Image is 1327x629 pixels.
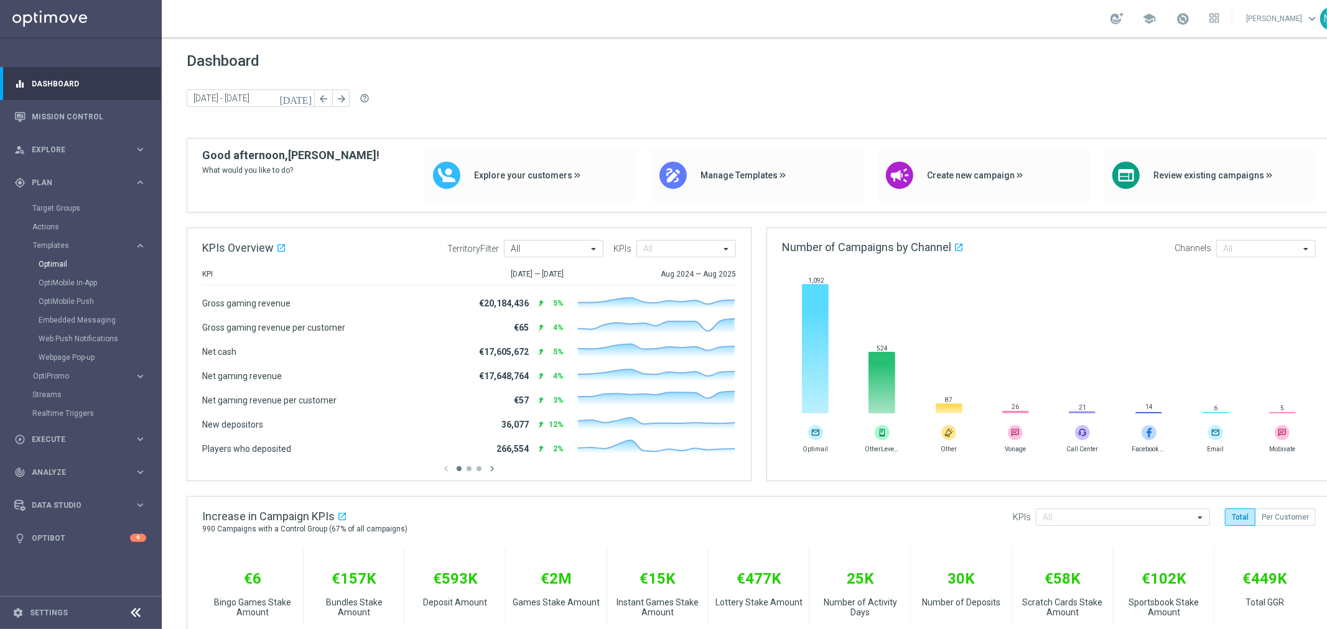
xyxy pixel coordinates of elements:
[39,352,129,362] a: Webpage Pop-up
[14,178,147,188] button: gps_fixed Plan keyboard_arrow_right
[14,144,134,155] div: Explore
[134,499,146,511] i: keyboard_arrow_right
[33,242,134,249] div: Templates
[14,177,26,188] i: gps_fixed
[14,100,146,133] div: Mission Control
[39,273,161,292] div: OptiMobile In-App
[32,408,129,418] a: Realtime Triggers
[14,177,134,188] div: Plan
[33,372,122,380] span: OptiPromo
[32,218,161,236] div: Actions
[32,404,161,423] div: Realtime Triggers
[134,177,146,188] i: keyboard_arrow_right
[32,146,134,154] span: Explore
[14,145,147,155] button: person_search Explore keyboard_arrow_right
[14,67,146,100] div: Dashboard
[39,278,129,288] a: OptiMobile In-App
[39,259,129,269] a: Optimail
[32,436,134,443] span: Execute
[39,348,161,367] div: Webpage Pop-up
[39,334,129,344] a: Web Push Notifications
[14,434,134,445] div: Execute
[39,292,161,311] div: OptiMobile Push
[134,144,146,155] i: keyboard_arrow_right
[14,500,147,510] button: Data Studio keyboard_arrow_right
[32,67,146,100] a: Dashboard
[14,533,147,543] button: lightbulb Optibot 9
[39,329,161,348] div: Web Push Notifications
[134,466,146,478] i: keyboard_arrow_right
[32,222,129,232] a: Actions
[32,521,130,554] a: Optibot
[14,79,147,89] button: equalizer Dashboard
[32,469,134,476] span: Analyze
[32,199,161,218] div: Target Groups
[39,255,161,273] div: Optimail
[33,242,122,249] span: Templates
[33,372,134,380] div: OptiPromo
[1142,12,1156,25] span: school
[32,502,134,509] span: Data Studio
[32,100,146,133] a: Mission Control
[14,78,26,90] i: equalizer
[32,367,161,385] div: OptiPromo
[1305,12,1319,25] span: keyboard_arrow_down
[134,370,146,382] i: keyboard_arrow_right
[14,467,26,478] i: track_changes
[32,390,129,400] a: Streams
[14,112,147,122] button: Mission Control
[14,144,26,155] i: person_search
[134,240,146,252] i: keyboard_arrow_right
[30,609,68,617] a: Settings
[32,203,129,213] a: Target Groups
[32,179,134,186] span: Plan
[32,236,161,367] div: Templates
[32,241,147,250] button: Templates keyboard_arrow_right
[14,467,134,478] div: Analyze
[14,500,134,511] div: Data Studio
[134,433,146,445] i: keyboard_arrow_right
[130,534,146,542] div: 9
[14,467,147,477] button: track_changes Analyze keyboard_arrow_right
[39,311,161,329] div: Embedded Messaging
[14,434,26,445] i: play_circle_outline
[32,385,161,404] div: Streams
[12,607,24,618] i: settings
[14,521,146,554] div: Optibot
[39,296,129,306] a: OptiMobile Push
[14,533,26,544] i: lightbulb
[32,371,147,381] button: OptiPromo keyboard_arrow_right
[1245,9,1320,28] a: [PERSON_NAME]keyboard_arrow_down
[14,434,147,444] button: play_circle_outline Execute keyboard_arrow_right
[39,315,129,325] a: Embedded Messaging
